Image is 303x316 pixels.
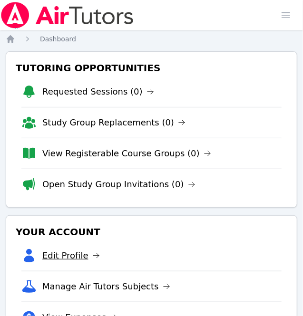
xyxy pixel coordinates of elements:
a: Study Group Replacements (0) [42,116,186,129]
a: View Registerable Course Groups (0) [42,147,211,160]
a: Open Study Group Invitations (0) [42,178,195,191]
h3: Your Account [14,223,289,240]
nav: Breadcrumb [6,34,297,44]
h3: Tutoring Opportunities [14,59,289,77]
a: Edit Profile [42,249,100,262]
a: Requested Sessions (0) [42,85,154,98]
a: Dashboard [40,34,76,44]
span: Dashboard [40,35,76,43]
a: Manage Air Tutors Subjects [42,280,170,293]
